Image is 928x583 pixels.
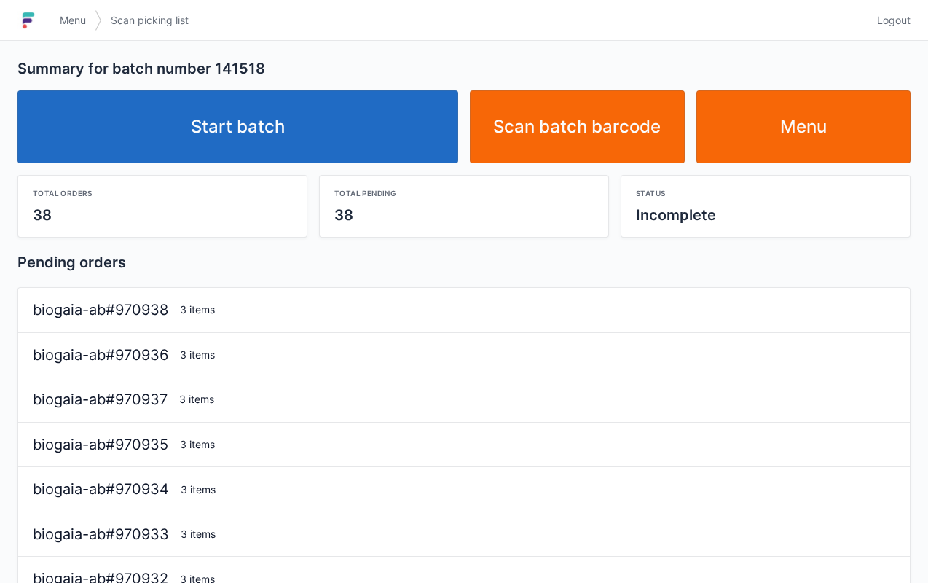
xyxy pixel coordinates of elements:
[868,7,911,34] a: Logout
[175,482,901,497] div: 3 items
[636,187,895,199] div: Status
[174,348,901,362] div: 3 items
[102,7,197,34] a: Scan picking list
[17,58,911,79] h2: Summary for batch number 141518
[27,300,174,321] div: biogaia-ab#970938
[17,252,911,273] h2: Pending orders
[696,90,911,163] a: Menu
[51,7,95,34] a: Menu
[334,187,594,199] div: Total pending
[174,302,901,317] div: 3 items
[27,345,174,366] div: biogaia-ab#970936
[175,527,901,541] div: 3 items
[636,205,895,225] div: Incomplete
[173,392,901,407] div: 3 items
[334,205,594,225] div: 38
[27,434,174,455] div: biogaia-ab#970935
[174,437,901,452] div: 3 items
[877,13,911,28] span: Logout
[27,524,175,545] div: biogaia-ab#970933
[111,13,189,28] span: Scan picking list
[60,13,86,28] span: Menu
[17,90,458,163] a: Start batch
[27,479,175,500] div: biogaia-ab#970934
[95,3,102,38] img: svg>
[17,9,39,32] img: logo-small.jpg
[27,389,173,410] div: biogaia-ab#970937
[470,90,685,163] a: Scan batch barcode
[33,187,292,199] div: Total orders
[33,205,292,225] div: 38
